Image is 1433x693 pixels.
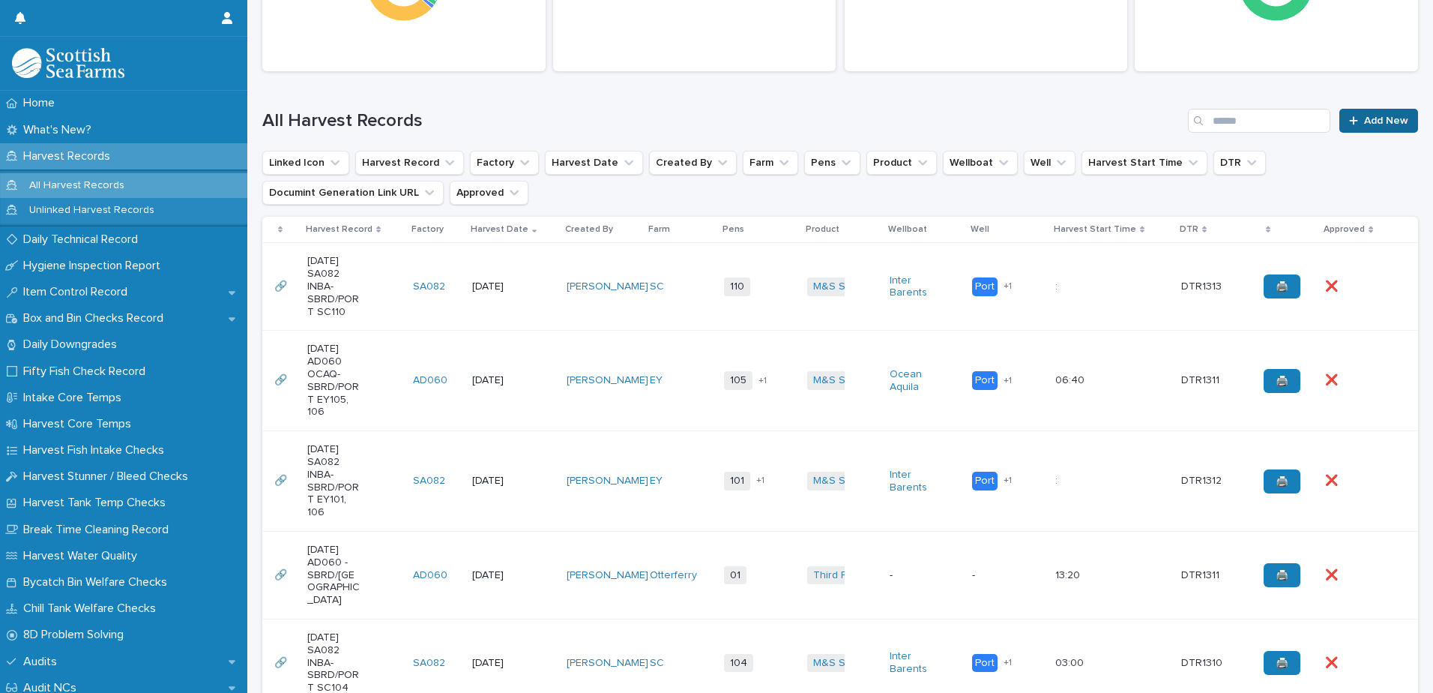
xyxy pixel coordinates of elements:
p: Harvest Water Quality [17,549,149,563]
p: Item Control Record [17,285,139,299]
p: 🔗 [274,277,290,293]
div: Port [972,371,998,390]
button: Harvest Date [545,151,643,175]
a: [PERSON_NAME] [567,657,648,670]
tr: 🔗🔗 [DATE] SA082 INBA-SBRD/PORT EY101, 106SA082 [DATE][PERSON_NAME] EY 101+1M&S Select Inter Baren... [262,431,1418,532]
p: [DATE] [472,569,525,582]
span: 104 [724,654,753,673]
p: Harvest Start Time [1054,221,1136,238]
button: Harvest Start Time [1081,151,1207,175]
p: 🔗 [274,654,290,670]
span: 01 [724,566,746,585]
a: Inter Barents [890,469,943,494]
span: 🖨️ [1276,658,1288,668]
a: [PERSON_NAME] [567,374,648,387]
p: DTR1313 [1181,277,1225,293]
p: Hygiene Inspection Report [17,259,172,273]
a: AD060 [413,374,447,387]
span: + 1 [1004,476,1012,485]
p: ❌ [1325,277,1341,293]
h1: All Harvest Records [262,110,1182,132]
p: 03:00 [1055,654,1087,670]
button: Approved [450,181,528,205]
p: Chill Tank Welfare Checks [17,601,168,616]
span: 110 [724,277,750,296]
p: 13:20 [1055,566,1083,582]
img: mMrefqRFQpe26GRNOUkG [12,48,124,78]
p: Harvest Records [17,149,122,163]
p: Box and Bin Checks Record [17,311,175,325]
p: 🔗 [274,371,290,387]
p: ❌ [1325,566,1341,582]
button: Pens [804,151,860,175]
span: + 1 [756,476,764,485]
tr: 🔗🔗 [DATE] AD060 -SBRD/[GEOGRAPHIC_DATA]AD060 [DATE][PERSON_NAME] Otterferry 01Third Party Salmon ... [262,531,1418,619]
span: 101 [724,472,750,490]
a: EY [650,374,663,387]
span: 105 [724,371,752,390]
p: Audits [17,655,69,669]
p: DTR [1180,221,1198,238]
p: : [1055,277,1061,293]
p: Created By [565,221,613,238]
p: Well [971,221,989,238]
input: Search [1188,109,1330,133]
span: + 1 [1004,376,1012,385]
p: Harvest Fish Intake Checks [17,443,176,457]
p: [DATE] AD060 -SBRD/[GEOGRAPHIC_DATA] [307,544,360,607]
tr: 🔗🔗 [DATE] AD060 OCAQ-SBRD/PORT EY105, 106AD060 [DATE][PERSON_NAME] EY 105+1M&S Select Ocean Aquil... [262,331,1418,431]
p: [DATE] [472,374,525,387]
p: Harvest Core Temps [17,417,143,431]
a: Otterferry [650,569,697,582]
p: ❌ [1325,654,1341,670]
div: Port [972,654,998,673]
span: 🖨️ [1276,281,1288,292]
button: Wellboat [943,151,1018,175]
a: 🖨️ [1264,469,1300,493]
p: What's New? [17,123,103,137]
a: Inter Barents [890,650,943,676]
a: 🖨️ [1264,563,1300,587]
p: ❌ [1325,472,1341,487]
a: Inter Barents [890,274,943,300]
p: DTR1312 [1181,472,1225,487]
a: AD060 [413,569,447,582]
button: Factory [470,151,539,175]
p: Harvest Tank Temp Checks [17,496,178,510]
p: Approved [1324,221,1365,238]
span: 🖨️ [1276,570,1288,580]
p: [DATE] SA082 INBA-SBRD/PORT SC110 [307,255,360,318]
span: 🖨️ [1276,476,1288,487]
p: [DATE] AD060 OCAQ-SBRD/PORT EY105, 106 [307,343,360,418]
a: M&S Select [813,657,869,670]
div: Port [972,472,998,490]
p: Harvest Record [306,221,372,238]
div: Port [972,277,998,296]
p: Bycatch Bin Welfare Checks [17,575,179,589]
a: M&S Select [813,475,869,487]
p: Wellboat [888,221,927,238]
a: SC [650,280,664,293]
p: - [972,569,1025,582]
span: + 1 [1004,282,1012,291]
p: Product [806,221,839,238]
p: Home [17,96,67,110]
p: DTR1311 [1181,566,1222,582]
a: SC [650,657,664,670]
p: Factory [411,221,444,238]
button: Harvest Record [355,151,464,175]
a: Ocean Aquila [890,368,943,394]
p: 06:40 [1055,371,1087,387]
a: [PERSON_NAME] [567,475,648,487]
p: Farm [648,221,670,238]
button: Linked Icon [262,151,349,175]
button: Farm [743,151,798,175]
a: 🖨️ [1264,369,1300,393]
p: All Harvest Records [17,179,136,192]
a: M&S Select [813,374,869,387]
a: EY [650,475,663,487]
span: 🖨️ [1276,376,1288,386]
p: 8D Problem Solving [17,628,136,642]
button: Product [866,151,937,175]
